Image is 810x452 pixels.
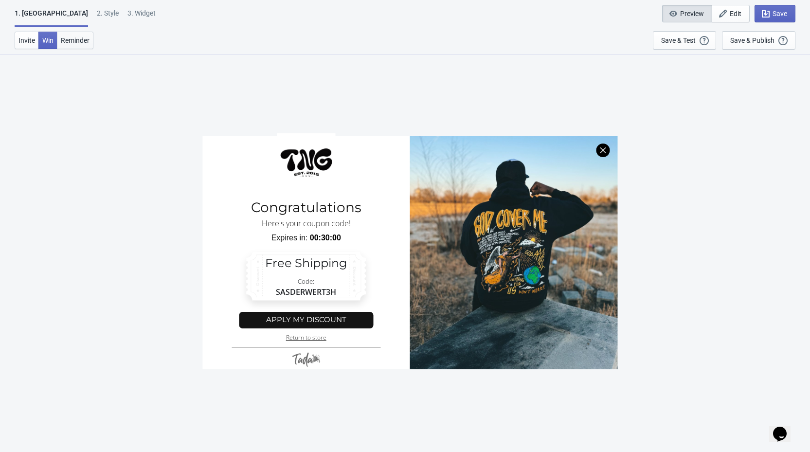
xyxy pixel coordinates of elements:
div: 3. Widget [127,8,156,25]
button: Reminder [57,32,93,49]
iframe: chat widget [769,413,800,442]
span: Reminder [61,36,90,44]
button: Save & Publish [722,31,795,50]
button: Win [38,32,57,49]
div: 2 . Style [97,8,119,25]
div: Save & Test [661,36,696,44]
span: Preview [680,10,704,18]
button: Invite [15,32,39,49]
div: 1. [GEOGRAPHIC_DATA] [15,8,88,27]
img: Company Logo [262,133,350,192]
span: Win [42,36,54,44]
span: Edit [730,10,741,18]
span: Invite [18,36,35,44]
button: Edit [712,5,750,22]
span: Save [773,10,787,18]
button: Preview [662,5,712,22]
button: Save [755,5,795,22]
div: Save & Publish [730,36,774,44]
button: Save & Test [653,31,716,50]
